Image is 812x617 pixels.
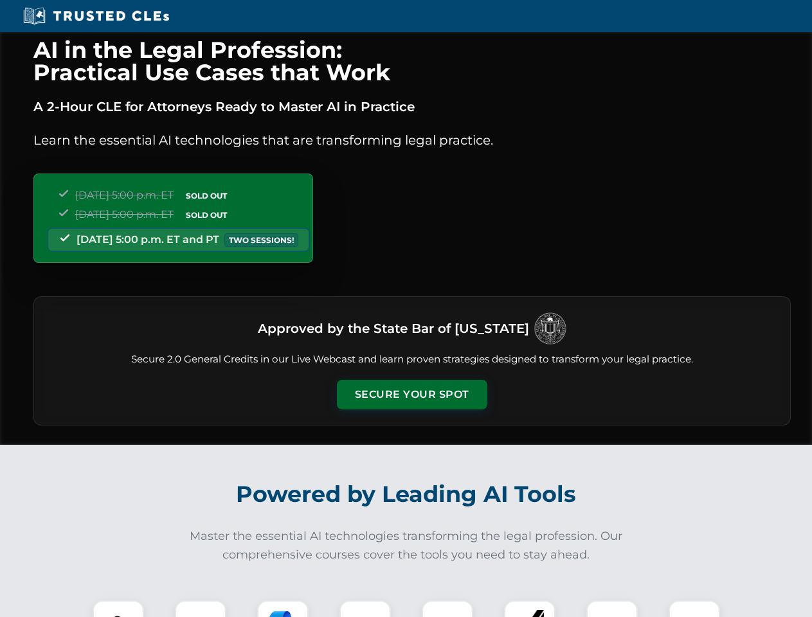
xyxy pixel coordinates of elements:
p: Master the essential AI technologies transforming the legal profession. Our comprehensive courses... [181,527,631,564]
span: [DATE] 5:00 p.m. ET [75,208,174,220]
button: Secure Your Spot [337,380,487,409]
p: Learn the essential AI technologies that are transforming legal practice. [33,130,791,150]
h1: AI in the Legal Profession: Practical Use Cases that Work [33,39,791,84]
p: Secure 2.0 General Credits in our Live Webcast and learn proven strategies designed to transform ... [50,352,775,367]
span: SOLD OUT [181,189,231,202]
img: Logo [534,312,566,344]
h3: Approved by the State Bar of [US_STATE] [258,317,529,340]
h2: Powered by Leading AI Tools [50,472,762,517]
p: A 2-Hour CLE for Attorneys Ready to Master AI in Practice [33,96,791,117]
span: [DATE] 5:00 p.m. ET [75,189,174,201]
span: SOLD OUT [181,208,231,222]
img: Trusted CLEs [19,6,173,26]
